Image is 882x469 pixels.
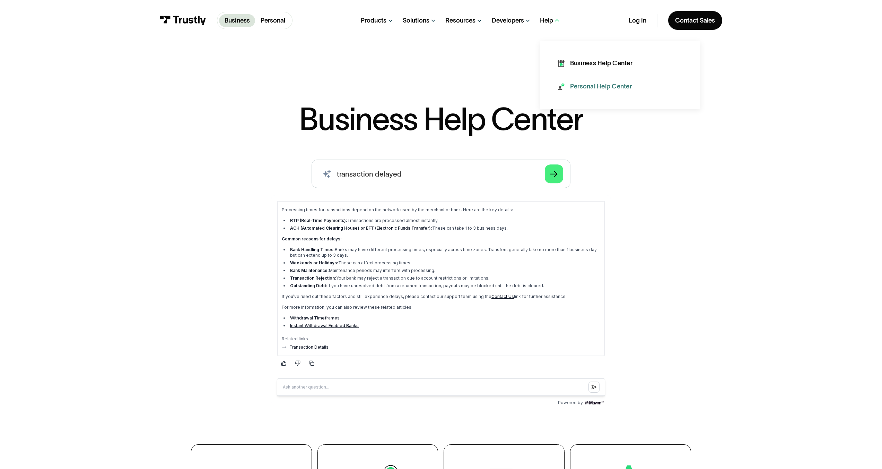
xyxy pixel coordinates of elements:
p: Processing times for transactions depend on the network used by the merchant or bank. Here are th... [10,12,329,17]
strong: Weekends or Holidays: [19,65,67,70]
strong: Bank Maintenance: [19,73,58,78]
div: Products [361,17,386,25]
div: Developers [492,17,524,25]
li: These can take 1 to 3 business days. [17,30,329,36]
li: Transactions are processed almost instantly. [17,23,329,28]
h1: Business Help Center [299,103,583,135]
img: Maven AGI Logo [313,205,334,210]
a: Transaction Details [18,149,57,155]
span: Powered by [287,205,312,210]
div: Related links [10,141,329,146]
a: Business [219,14,255,27]
a: Withdrawal Timeframes [19,120,68,125]
p: If you’ve ruled out these factors and still experience delays, please contact our support team us... [10,99,329,104]
a: Contact Sales [668,11,722,30]
nav: Help [540,41,701,109]
p: Business [225,16,250,25]
li: These can affect processing times. [17,65,329,70]
strong: Outstanding Debt: [19,88,56,93]
a: Instant Withdrawal Enabled Banks [19,128,87,133]
div: Business Help Center [570,59,632,68]
li: Your bank may reject a transaction due to account restrictions or limitations. [17,80,329,86]
a: Business Help Center [558,59,632,68]
p: Personal [261,16,285,25]
button: Submit question [317,186,328,197]
strong: ACH (Automated Clearing House) or EFT (Electronic Funds Transfer): [19,30,161,35]
strong: Transaction Rejection: [19,80,65,85]
strong: Bank Handling Times: [19,52,63,57]
a: Contact Us [220,99,243,104]
strong: RTP (Real-Time Payments): [19,23,76,28]
div: Resources [445,17,475,25]
div: Help [540,17,553,25]
div: Personal Help Center [570,82,632,91]
input: search [312,160,570,188]
div: Solutions [403,17,429,25]
li: Maintenance periods may interfere with processing. [17,73,329,78]
form: Search [312,160,570,188]
strong: Common reasons for delays: [10,41,70,46]
a: Personal [255,14,290,27]
li: If you have unresolved debt from a returned transaction, payouts may be blocked until the debt is... [17,88,329,93]
a: Personal Help Center [558,82,631,91]
li: Banks may have different processing times, especially across time zones. Transfers generally take... [17,52,329,63]
a: Log in [629,17,646,25]
p: For more information, you can also review these related articles: [10,109,329,115]
input: Question box [6,183,334,201]
div: Contact Sales [675,17,715,25]
img: Trustly Logo [160,16,206,25]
